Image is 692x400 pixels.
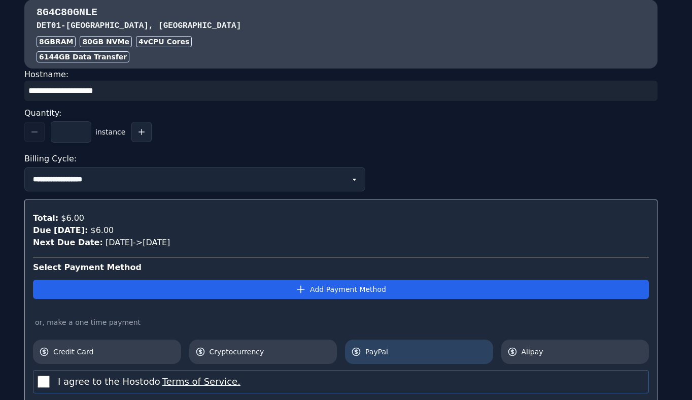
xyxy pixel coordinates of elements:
[53,347,175,357] span: Credit Card
[88,224,114,237] div: $6.00
[210,347,331,357] span: Cryptocurrency
[24,151,658,167] div: Billing Cycle:
[33,261,649,274] div: Select Payment Method
[24,105,658,121] div: Quantity:
[136,36,192,47] div: 4 vCPU Cores
[365,347,487,357] span: PayPal
[160,375,240,389] button: I agree to the Hostodo
[33,212,58,224] div: Total:
[37,6,645,20] h3: 8G4C80GNLE
[24,69,658,101] div: Hostname:
[58,212,84,224] div: $6.00
[95,127,125,137] span: instance
[37,20,645,32] h3: DET01 - [GEOGRAPHIC_DATA], [GEOGRAPHIC_DATA]
[33,237,103,249] div: Next Due Date:
[33,237,649,249] div: [DATE] -> [DATE]
[37,36,76,47] div: 8GB RAM
[33,317,649,327] div: or, make a one time payment
[522,347,643,357] span: Alipay
[37,51,129,62] div: 6144 GB Data Transfer
[33,224,88,237] div: Due [DATE]:
[58,375,240,389] label: I agree to the Hostodo
[80,36,132,47] div: 80 GB NVMe
[160,376,240,387] a: Terms of Service.
[33,280,649,299] button: Add Payment Method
